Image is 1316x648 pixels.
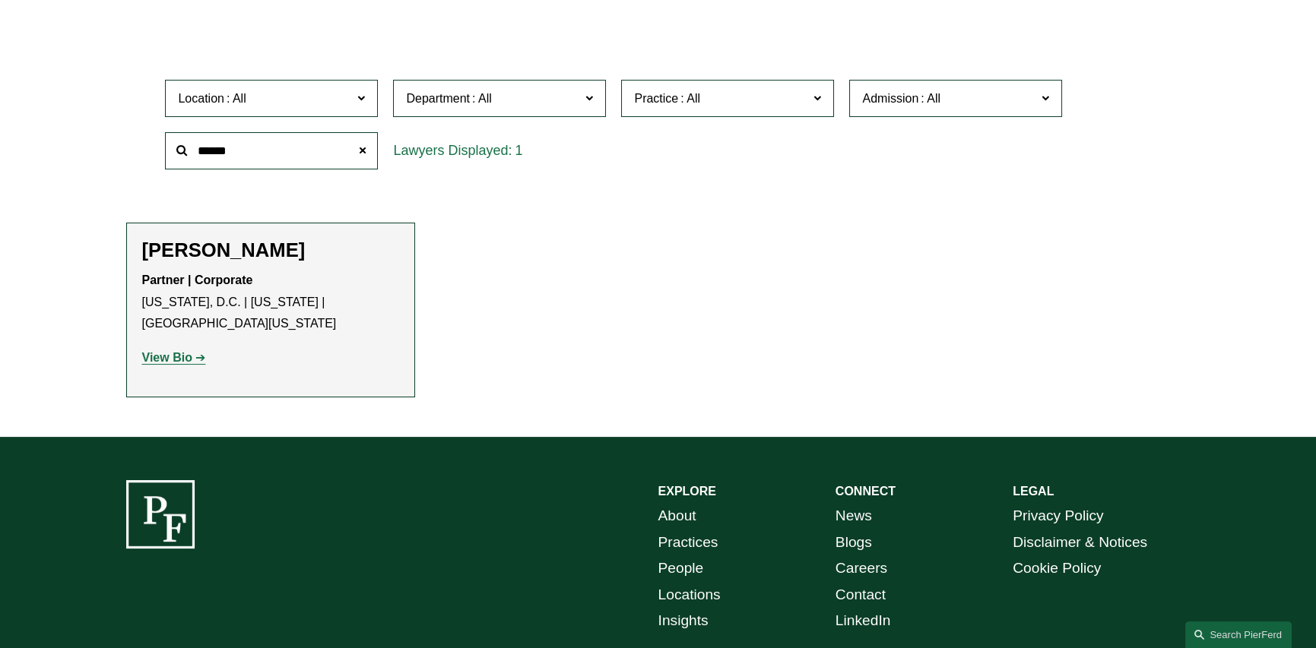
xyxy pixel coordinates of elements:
[142,270,399,335] p: [US_STATE], D.C. | [US_STATE] | [GEOGRAPHIC_DATA][US_STATE]
[142,351,206,364] a: View Bio
[1013,529,1147,556] a: Disclaimer & Notices
[658,529,718,556] a: Practices
[515,143,523,158] span: 1
[658,608,709,634] a: Insights
[1185,621,1292,648] a: Search this site
[836,529,872,556] a: Blogs
[406,92,470,105] span: Department
[658,503,696,529] a: About
[836,608,891,634] a: LinkedIn
[658,485,716,498] strong: EXPLORE
[178,92,224,105] span: Location
[1013,555,1101,582] a: Cookie Policy
[836,485,896,498] strong: CONNECT
[1013,485,1054,498] strong: LEGAL
[142,351,192,364] strong: View Bio
[658,555,704,582] a: People
[634,92,678,105] span: Practice
[836,555,887,582] a: Careers
[836,503,872,529] a: News
[862,92,918,105] span: Admission
[1013,503,1103,529] a: Privacy Policy
[142,273,253,286] strong: Partner | Corporate
[142,239,399,262] h2: [PERSON_NAME]
[658,582,721,608] a: Locations
[836,582,886,608] a: Contact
